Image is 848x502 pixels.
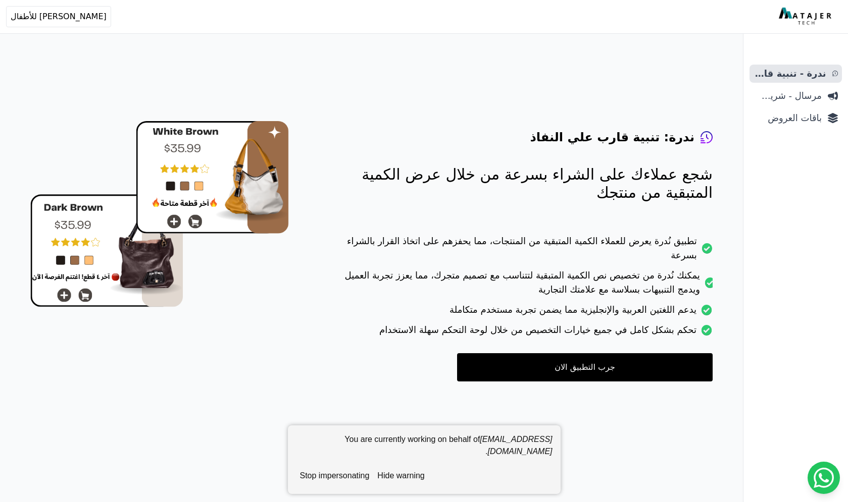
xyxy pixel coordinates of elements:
span: باقات العروض [754,111,822,125]
a: جرب التطبيق الان [457,353,713,381]
img: hero [30,121,289,307]
img: MatajerTech Logo [779,8,834,26]
li: تحكم بشكل كامل في جميع خيارات التخصيص من خلال لوحة التحكم سهلة الاستخدام [329,323,713,343]
em: [EMAIL_ADDRESS][DOMAIN_NAME] [480,435,552,456]
button: hide warning [373,466,428,486]
p: شجع عملاءك على الشراء بسرعة من خلال عرض الكمية المتبقية من منتجك [329,165,713,202]
span: مرسال - شريط دعاية [754,89,822,103]
span: [PERSON_NAME] للأطفال [11,11,107,23]
span: ندرة - تنبية قارب علي النفاذ [754,67,826,81]
button: stop impersonating [296,466,374,486]
h4: ندرة: تنبية قارب علي النفاذ [530,129,694,145]
li: يدعم اللغتين العربية والإنجليزية مما يضمن تجربة مستخدم متكاملة [329,303,713,323]
li: يمكنك نُدرة من تخصيص نص الكمية المتبقية لتتناسب مع تصميم متجرك، مما يعزز تجربة العميل ويدمج التنب... [329,268,713,303]
button: [PERSON_NAME] للأطفال [6,6,111,27]
li: تطبيق نُدرة يعرض للعملاء الكمية المتبقية من المنتجات، مما يحفزهم على اتخاذ القرار بالشراء بسرعة [329,234,713,268]
div: You are currently working on behalf of . [296,433,553,466]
